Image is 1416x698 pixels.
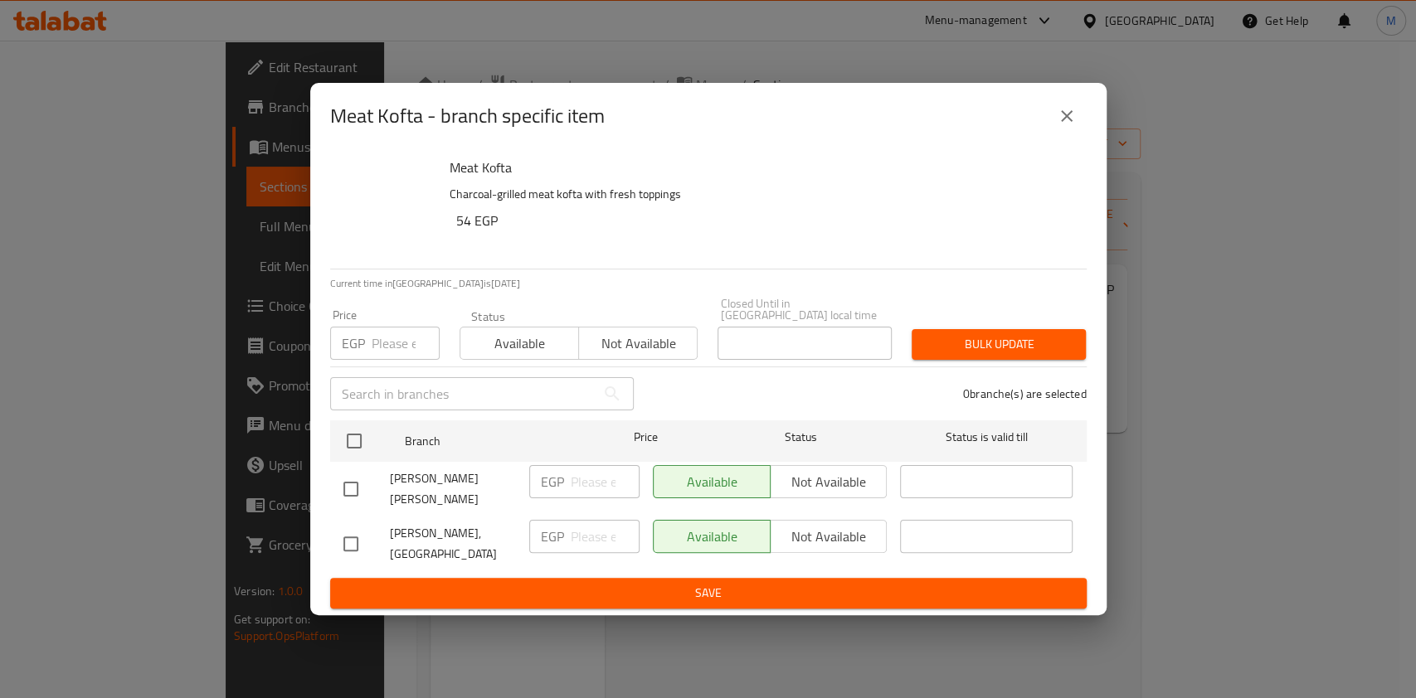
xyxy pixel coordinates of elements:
p: EGP [342,333,365,353]
span: [PERSON_NAME], [GEOGRAPHIC_DATA] [390,523,516,565]
span: Save [343,583,1073,603]
input: Please enter price [571,520,640,553]
p: Charcoal-grilled meat kofta with fresh toppings [450,184,1073,205]
span: Available [467,332,572,356]
h6: 54 EGP [456,209,1073,232]
input: Search in branches [330,377,596,410]
span: Branch [405,431,577,452]
span: Not available [586,332,691,356]
span: Bulk update [925,334,1073,355]
button: Not available [578,327,698,360]
p: 0 branche(s) are selected [963,385,1087,402]
h6: Meat Kofta [450,156,1073,179]
h2: Meat Kofta - branch specific item [330,103,605,129]
span: [PERSON_NAME] [PERSON_NAME] [390,468,516,510]
span: Status is valid till [900,427,1073,448]
p: EGP [541,472,564,492]
button: close [1047,96,1087,136]
span: Status [714,427,887,448]
button: Available [460,327,579,360]
input: Please enter price [571,465,640,498]
span: Price [591,427,701,448]
p: EGP [541,526,564,546]
p: Current time in [GEOGRAPHIC_DATA] is [DATE] [330,276,1087,291]
input: Please enter price [372,327,440,360]
button: Save [330,578,1087,608]
button: Bulk update [912,329,1086,360]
